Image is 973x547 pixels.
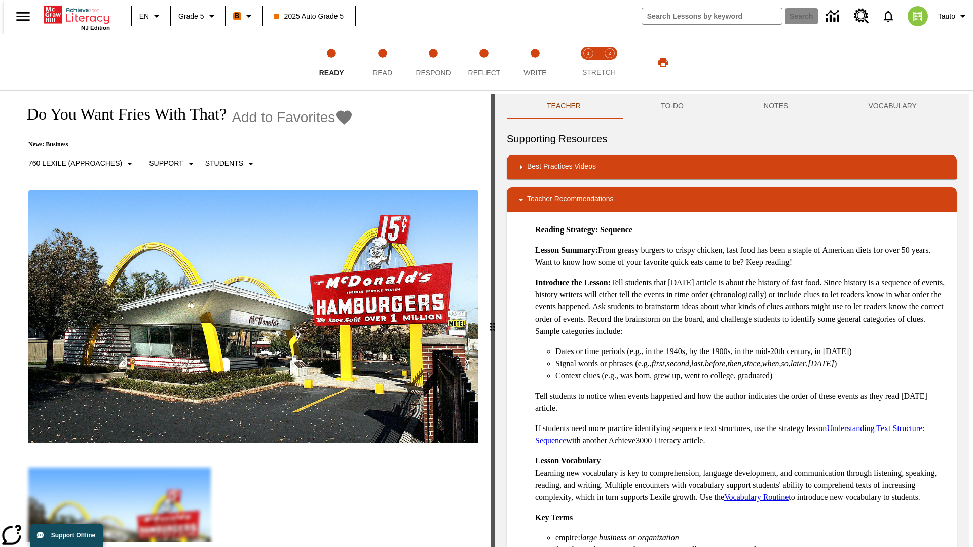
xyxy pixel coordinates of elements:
[30,524,103,547] button: Support Offline
[600,225,632,234] strong: Sequence
[507,131,957,147] h6: Supporting Resources
[791,359,806,368] em: later
[174,7,222,25] button: Grade: Grade 5, Select a grade
[808,359,834,368] em: [DATE]
[647,53,679,71] button: Print
[535,225,598,234] strong: Reading Strategy:
[302,34,361,90] button: Ready step 1 of 5
[621,94,724,119] button: TO-DO
[16,141,353,148] p: News: Business
[491,94,495,547] div: Press Enter or Spacebar and then press right and left arrow keys to move the slider
[535,278,611,287] strong: Introduce the Lesson:
[495,94,969,547] div: activity
[781,359,789,368] em: so
[595,34,624,90] button: Stretch Respond step 2 of 2
[743,359,760,368] em: since
[535,246,598,254] strong: Lesson Summary:
[535,277,949,337] p: Tell students that [DATE] article is about the history of fast food. Since history is a sequence ...
[28,158,122,169] p: 760 Lexile (Approaches)
[229,7,259,25] button: Boost Class color is orange. Change class color
[527,161,596,173] p: Best Practices Videos
[938,11,955,22] span: Tauto
[149,158,183,169] p: Support
[139,11,149,22] span: EN
[934,7,973,25] button: Profile/Settings
[274,11,344,22] span: 2025 Auto Grade 5
[506,34,565,90] button: Write step 5 of 5
[535,390,949,414] p: Tell students to notice when events happened and how the author indicates the order of these even...
[582,68,616,76] span: STRETCH
[727,359,741,368] em: then
[24,154,140,173] button: Select Lexile, 760 Lexile (Approaches)
[523,69,546,77] span: Write
[535,244,949,268] p: From greasy burgers to crispy chicken, fast food has been a staple of American diets for over 50 ...
[848,3,875,30] a: Resource Center, Will open in new tab
[404,34,463,90] button: Respond step 3 of 5
[28,190,478,444] img: One of the first McDonald's stores, with the iconic red sign and golden arches.
[902,3,934,29] button: Select a new avatar
[8,2,38,31] button: Open side menu
[178,11,204,22] span: Grade 5
[875,3,902,29] a: Notifications
[828,94,957,119] button: VOCABULARY
[535,455,949,503] p: Learning new vocabulary is key to comprehension, language development, and communication through ...
[724,493,789,501] a: Vocabulary Routine
[608,51,611,56] text: 2
[555,345,949,358] li: Dates or time periods (e.g., in the 1940s, by the 1900s, in the mid-20th century, in [DATE])
[574,34,603,90] button: Stretch Read step 1 of 2
[468,69,501,77] span: Reflect
[319,69,344,77] span: Ready
[535,456,601,465] strong: Lesson Vocabulary
[820,3,848,30] a: Data Center
[507,187,957,212] div: Teacher Recommendations
[535,422,949,447] p: If students need more practice identifying sequence text structures, use the strategy lesson with...
[555,532,949,544] li: empire:
[81,25,110,31] span: NJ Edition
[555,370,949,382] li: Context clues (e.g., was born, grew up, went to college, graduated)
[705,359,725,368] em: before
[691,359,703,368] em: last
[4,94,491,542] div: reading
[908,6,928,26] img: avatar image
[135,7,167,25] button: Language: EN, Select a language
[507,94,621,119] button: Teacher
[507,155,957,179] div: Best Practices Videos
[724,94,828,119] button: NOTES
[527,193,613,206] p: Teacher Recommendations
[416,69,451,77] span: Respond
[232,109,335,126] span: Add to Favorites
[145,154,201,173] button: Scaffolds, Support
[353,34,411,90] button: Read step 2 of 5
[51,532,95,539] span: Support Offline
[205,158,243,169] p: Students
[16,105,227,124] h1: Do You Want Fries With That?
[642,8,782,24] input: search field
[762,359,779,368] em: when
[44,4,110,31] div: Home
[535,513,573,522] strong: Key Terms
[580,533,679,542] em: large business or organization
[667,359,689,368] em: second
[201,154,261,173] button: Select Student
[652,359,665,368] em: first
[555,358,949,370] li: Signal words or phrases (e.g., , , , , , , , , , )
[507,94,957,119] div: Instructional Panel Tabs
[372,69,392,77] span: Read
[455,34,513,90] button: Reflect step 4 of 5
[587,51,589,56] text: 1
[535,424,925,445] a: Understanding Text Structure: Sequence
[235,10,240,22] span: B
[232,108,353,126] button: Add to Favorites - Do You Want Fries With That?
